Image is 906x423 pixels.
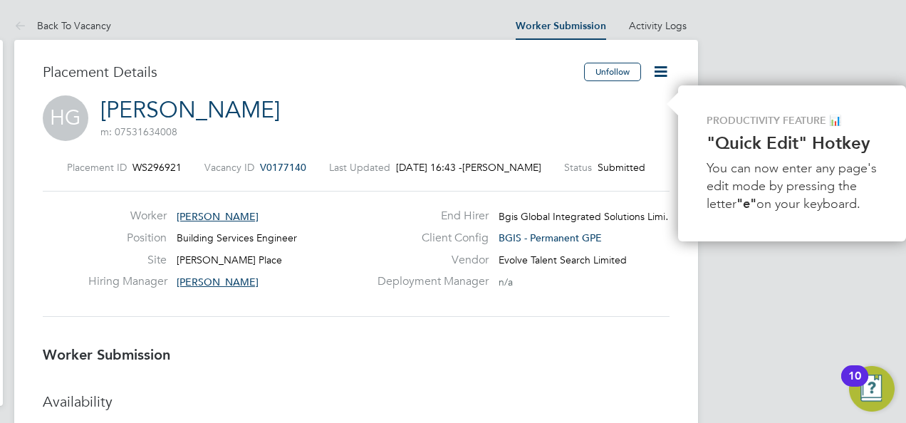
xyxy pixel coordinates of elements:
[88,231,167,246] label: Position
[88,209,167,224] label: Worker
[369,209,489,224] label: End Hirer
[88,274,167,289] label: Hiring Manager
[584,63,641,81] button: Unfollow
[516,20,606,32] a: Worker Submission
[707,132,870,153] strong: "Quick Edit" Hotkey
[499,231,602,244] span: BGIS - Permanent GPE
[848,376,861,395] div: 10
[499,210,675,223] span: Bgis Global Integrated Solutions Limi…
[462,161,541,174] span: [PERSON_NAME]
[43,63,573,81] h3: Placement Details
[396,161,462,174] span: [DATE] 16:43 -
[43,346,170,363] b: Worker Submission
[177,254,282,266] span: [PERSON_NAME] Place
[329,161,390,174] label: Last Updated
[132,161,182,174] span: WS296921
[707,160,880,211] span: You can now enter any page's edit mode by pressing the letter
[43,392,670,411] h3: Availability
[736,196,756,211] strong: "e"
[756,196,860,211] span: on your keyboard.
[369,253,489,268] label: Vendor
[369,231,489,246] label: Client Config
[499,254,627,266] span: Evolve Talent Search Limited
[849,366,895,412] button: Open Resource Center, 10 new notifications
[100,125,177,138] span: m: 07531634008
[598,161,645,174] span: Submitted
[204,161,254,174] label: Vacancy ID
[14,19,111,32] a: Back To Vacancy
[177,210,259,223] span: [PERSON_NAME]
[177,276,259,288] span: [PERSON_NAME]
[499,276,513,288] span: n/a
[43,95,88,141] span: HG
[707,114,878,128] p: PRODUCTIVITY FEATURE 📊
[564,161,592,174] label: Status
[369,274,489,289] label: Deployment Manager
[67,161,127,174] label: Placement ID
[629,19,687,32] a: Activity Logs
[678,85,906,242] div: Quick Edit Hotkey
[88,253,167,268] label: Site
[260,161,306,174] span: V0177140
[100,96,280,124] a: [PERSON_NAME]
[177,231,297,244] span: Building Services Engineer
